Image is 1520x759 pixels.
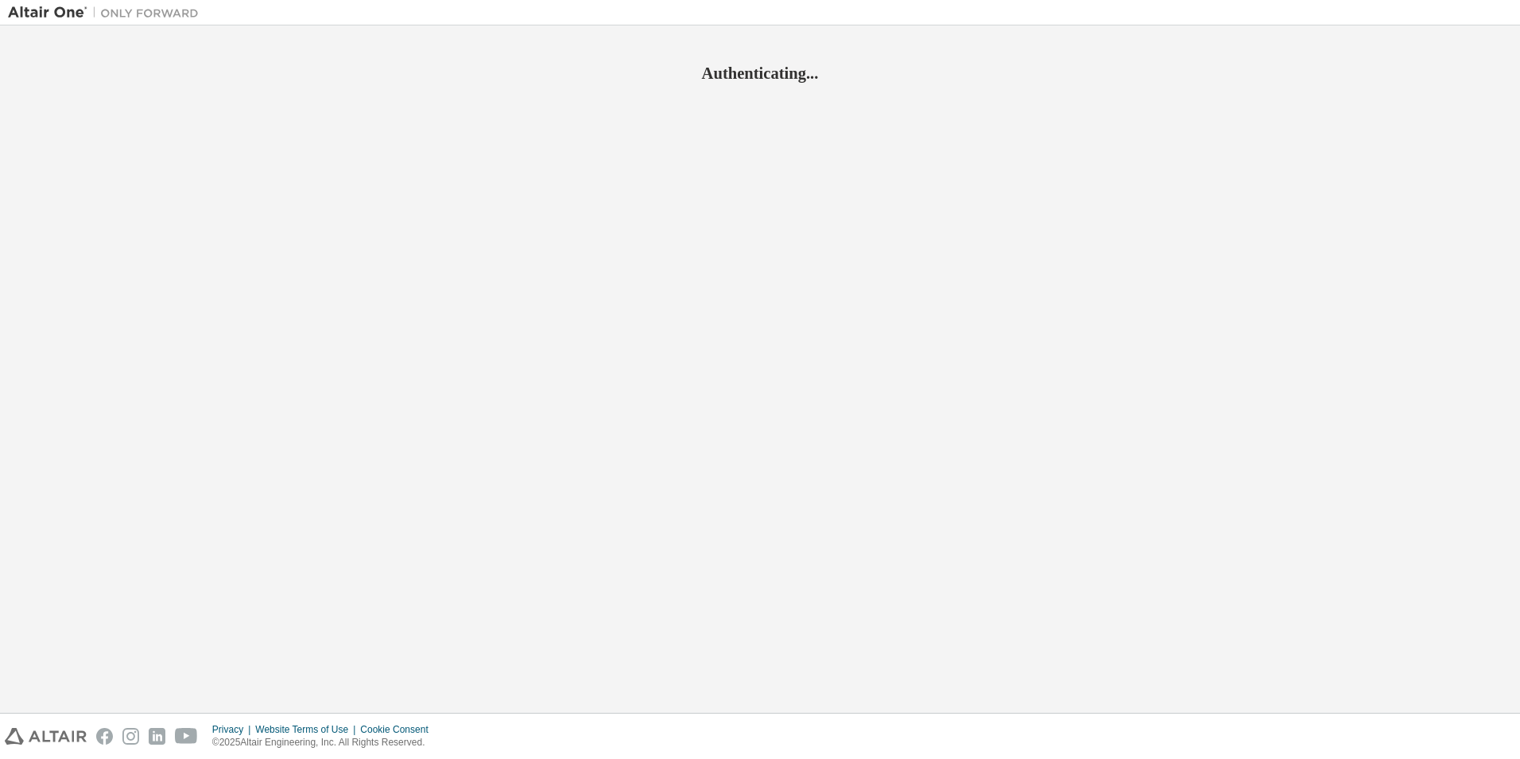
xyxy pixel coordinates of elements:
[122,728,139,745] img: instagram.svg
[175,728,198,745] img: youtube.svg
[5,728,87,745] img: altair_logo.svg
[212,736,438,749] p: © 2025 Altair Engineering, Inc. All Rights Reserved.
[149,728,165,745] img: linkedin.svg
[96,728,113,745] img: facebook.svg
[8,63,1512,84] h2: Authenticating...
[360,723,437,736] div: Cookie Consent
[255,723,360,736] div: Website Terms of Use
[8,5,207,21] img: Altair One
[212,723,255,736] div: Privacy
